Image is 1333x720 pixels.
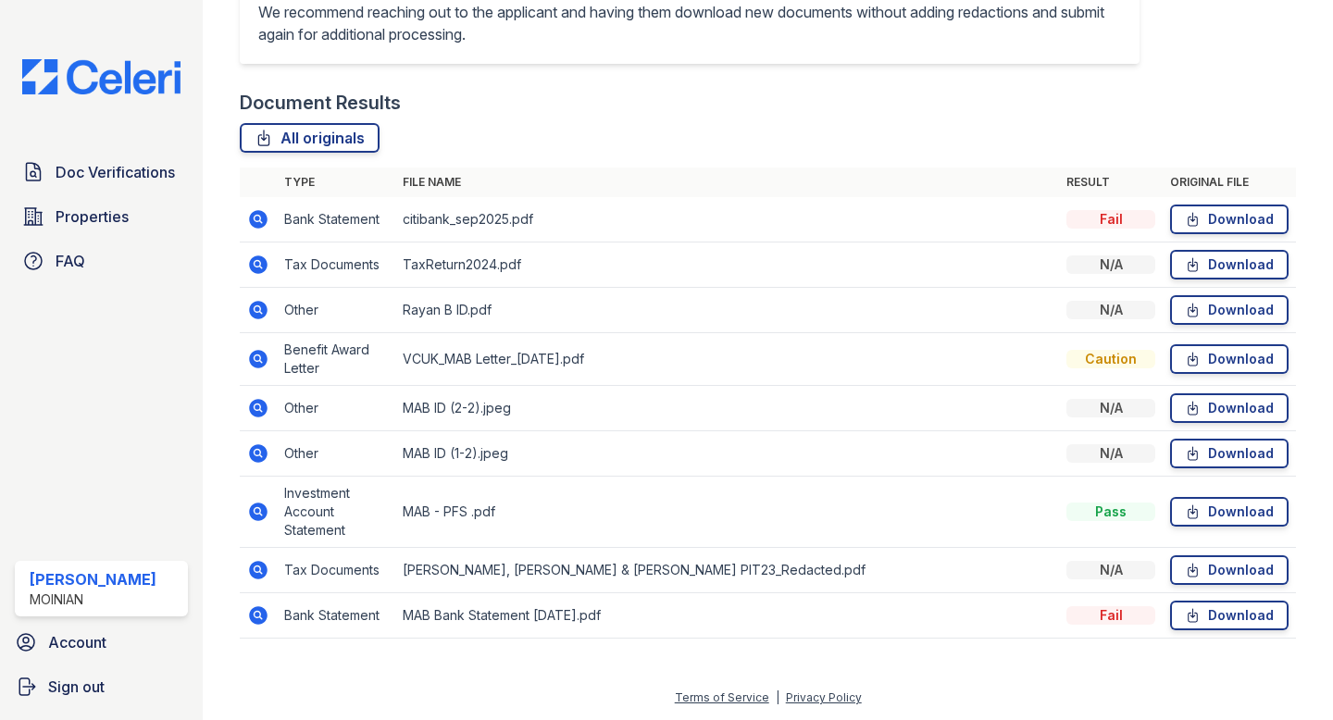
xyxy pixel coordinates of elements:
[1066,444,1155,463] div: N/A
[1170,295,1289,325] a: Download
[395,168,1059,197] th: File name
[7,668,195,705] a: Sign out
[15,198,188,235] a: Properties
[1163,168,1296,197] th: Original file
[395,386,1059,431] td: MAB ID (2-2).jpeg
[1170,497,1289,527] a: Download
[277,593,395,639] td: Bank Statement
[1066,255,1155,274] div: N/A
[15,242,188,279] a: FAQ
[240,90,401,116] div: Document Results
[48,676,105,698] span: Sign out
[395,333,1059,386] td: VCUK_MAB Letter_[DATE].pdf
[1066,350,1155,368] div: Caution
[675,690,769,704] a: Terms of Service
[395,431,1059,477] td: MAB ID (1-2).jpeg
[395,477,1059,548] td: MAB - PFS .pdf
[395,288,1059,333] td: Rayan B ID.pdf
[277,386,395,431] td: Other
[1170,393,1289,423] a: Download
[277,431,395,477] td: Other
[1170,439,1289,468] a: Download
[395,593,1059,639] td: MAB Bank Statement [DATE].pdf
[277,288,395,333] td: Other
[56,205,129,228] span: Properties
[30,590,156,609] div: Moinian
[1066,561,1155,579] div: N/A
[277,333,395,386] td: Benefit Award Letter
[56,250,85,272] span: FAQ
[395,242,1059,288] td: TaxReturn2024.pdf
[1066,301,1155,319] div: N/A
[395,548,1059,593] td: [PERSON_NAME], [PERSON_NAME] & [PERSON_NAME] PIT23_Redacted.pdf
[1170,250,1289,279] a: Download
[277,168,395,197] th: Type
[1066,606,1155,625] div: Fail
[1170,344,1289,374] a: Download
[1170,555,1289,585] a: Download
[30,568,156,590] div: [PERSON_NAME]
[776,690,779,704] div: |
[240,123,380,153] a: All originals
[56,161,175,183] span: Doc Verifications
[15,154,188,191] a: Doc Verifications
[277,242,395,288] td: Tax Documents
[1170,205,1289,234] a: Download
[1066,399,1155,417] div: N/A
[277,197,395,242] td: Bank Statement
[1066,503,1155,521] div: Pass
[277,548,395,593] td: Tax Documents
[395,197,1059,242] td: citibank_sep2025.pdf
[786,690,862,704] a: Privacy Policy
[7,624,195,661] a: Account
[1059,168,1163,197] th: Result
[1066,210,1155,229] div: Fail
[277,477,395,548] td: Investment Account Statement
[48,631,106,653] span: Account
[7,59,195,94] img: CE_Logo_Blue-a8612792a0a2168367f1c8372b55b34899dd931a85d93a1a3d3e32e68fde9ad4.png
[1170,601,1289,630] a: Download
